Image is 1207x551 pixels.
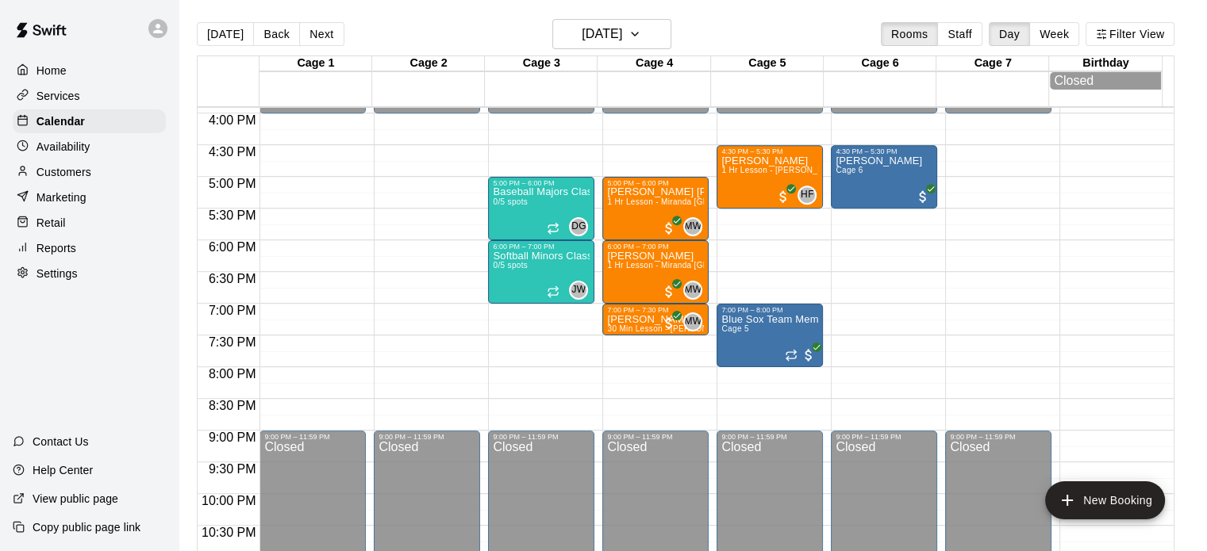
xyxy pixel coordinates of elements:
span: DG [571,219,586,235]
span: Miranda Waterloo [690,217,702,236]
a: Home [13,59,166,82]
p: Reports [37,240,76,256]
span: 9:00 PM [205,430,260,444]
button: add [1045,481,1165,519]
span: 4:30 PM [205,145,260,159]
div: 7:00 PM – 7:30 PM: 30 Min Lesson - Miranda Waterloo [602,304,709,335]
span: 5:30 PM [205,209,260,222]
span: 1 Hr Lesson - Miranda [GEOGRAPHIC_DATA] [607,261,781,270]
div: 9:00 PM – 11:59 PM [493,433,590,441]
div: Hayley Freudenberg [798,186,817,205]
a: Reports [13,236,166,260]
div: Cage 4 [598,56,710,71]
div: 6:00 PM – 7:00 PM: Softball Minors Class (6-8) [488,240,594,304]
div: Marketing [13,186,166,209]
span: Miranda Waterloo [690,281,702,300]
p: Marketing [37,189,86,205]
span: JW [571,282,586,298]
div: 9:00 PM – 11:59 PM [950,433,1047,441]
div: 9:00 PM – 11:59 PM [721,433,818,441]
button: Day [989,22,1030,46]
div: 5:00 PM – 6:00 PM: Riley Paul Evans [602,177,709,240]
p: Home [37,63,67,78]
span: 30 Min Lesson - [PERSON_NAME][GEOGRAPHIC_DATA] [607,324,826,333]
div: Jennifer Williams [569,281,588,300]
span: 4:00 PM [205,113,260,127]
span: Miranda Waterloo [690,312,702,331]
span: All customers have paid [775,189,791,205]
div: Cage 2 [372,56,485,71]
p: Retail [37,215,66,231]
button: Back [253,22,300,46]
a: Services [13,84,166,108]
a: Availability [13,135,166,159]
span: Recurring event [547,285,559,298]
span: Hayley Freudenberg [804,186,817,205]
p: Calendar [37,113,85,129]
span: 6:30 PM [205,272,260,285]
a: Retail [13,211,166,235]
div: 6:00 PM – 7:00 PM: 1 Hr Lesson - Miranda Waterloo [602,240,709,304]
div: 7:00 PM – 8:00 PM [721,306,818,314]
span: All customers have paid [801,347,817,363]
button: [DATE] [552,19,671,49]
span: All customers have paid [915,189,931,205]
span: Cage 6 [836,166,863,174]
span: Cage 5 [721,324,748,333]
div: 9:00 PM – 11:59 PM [379,433,475,441]
span: 0/5 spots filled [493,261,528,270]
div: Cage 1 [259,56,372,71]
p: Copy public page link [33,519,140,535]
div: 5:00 PM – 6:00 PM: Baseball Majors Class (9-12) [488,177,594,240]
div: 7:00 PM – 7:30 PM [607,306,704,314]
span: Diego Gutierrez [575,217,588,236]
button: Week [1029,22,1079,46]
span: 5:00 PM [205,177,260,190]
button: Next [299,22,344,46]
div: 4:30 PM – 5:30 PM: Shelby Albus [831,145,937,209]
span: 8:30 PM [205,399,260,412]
span: 10:30 PM [198,526,259,539]
span: MW [684,219,702,235]
p: Availability [37,139,90,155]
div: Miranda Waterloo [683,281,702,300]
p: Contact Us [33,434,89,450]
div: 9:00 PM – 11:59 PM [607,433,704,441]
button: Staff [937,22,982,46]
p: View public page [33,491,118,507]
div: 9:00 PM – 11:59 PM [836,433,932,441]
span: 1 Hr Lesson - [PERSON_NAME] [721,166,844,174]
div: 7:00 PM – 8:00 PM: Blue Sox Team Membership [717,304,823,367]
div: Cage 6 [824,56,936,71]
div: Diego Gutierrez [569,217,588,236]
div: Miranda Waterloo [683,312,702,331]
div: Miranda Waterloo [683,217,702,236]
button: Filter View [1086,22,1174,46]
span: All customers have paid [661,220,677,236]
p: Customers [37,164,91,180]
div: Cage 7 [936,56,1049,71]
button: [DATE] [197,22,254,46]
p: Settings [37,266,78,281]
div: Cage 3 [485,56,598,71]
a: Customers [13,160,166,184]
span: 7:00 PM [205,304,260,317]
span: 8:00 PM [205,367,260,381]
p: Help Center [33,462,93,478]
span: All customers have paid [661,284,677,300]
div: 6:00 PM – 7:00 PM [607,243,704,251]
div: 9:00 PM – 11:59 PM [264,433,361,441]
span: Jennifer Williams [575,281,588,300]
a: Calendar [13,109,166,133]
a: Settings [13,262,166,285]
span: 7:30 PM [205,335,260,349]
span: MW [684,282,702,298]
span: 10:00 PM [198,494,259,507]
div: Cage 5 [711,56,824,71]
span: 6:00 PM [205,240,260,254]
